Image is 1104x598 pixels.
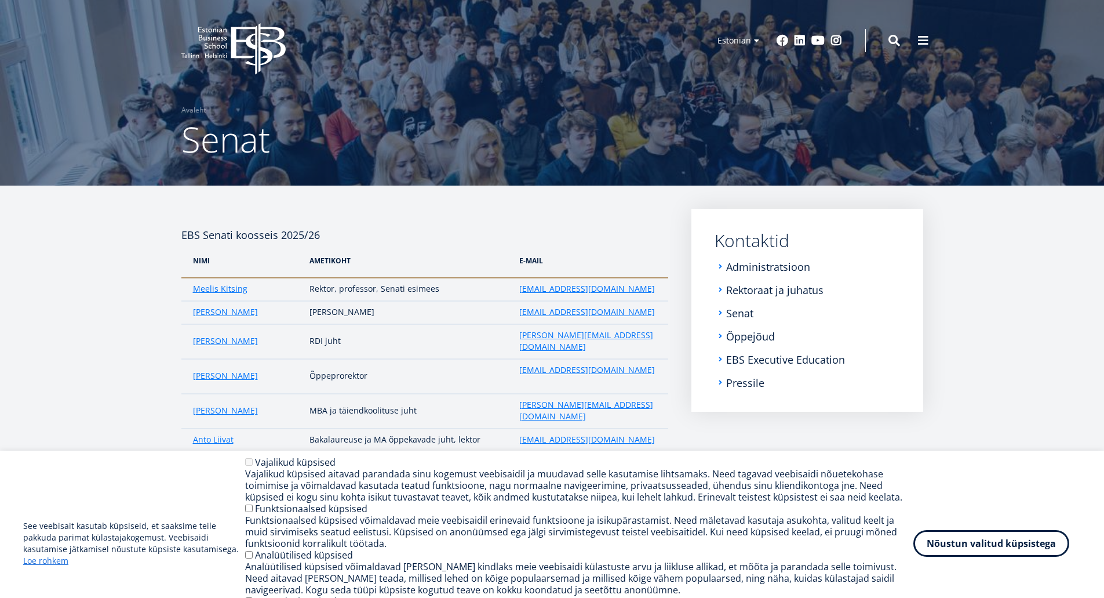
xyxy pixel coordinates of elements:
a: Administratsioon [726,261,810,273]
a: [PERSON_NAME][EMAIL_ADDRESS][DOMAIN_NAME] [519,399,657,422]
label: Vajalikud küpsised [255,456,336,469]
a: Loe rohkem [23,555,68,567]
a: Anto Liivat [193,434,234,445]
td: Bakalaureuse ja MA õppekavade juht, lektor [304,429,513,452]
a: Õppejõud [726,331,775,342]
a: Pressile [726,377,764,389]
a: [PERSON_NAME] [193,335,258,347]
a: Avaleht [181,104,206,116]
h4: EBS Senati koosseis 2025/26 [181,209,668,244]
a: [PERSON_NAME] [193,405,258,416]
a: Facebook [777,35,788,46]
td: RDI juht [304,324,513,359]
a: [EMAIL_ADDRESS][DOMAIN_NAME] [519,306,655,318]
label: Analüütilised küpsised [255,549,353,561]
td: Õppeprorektor [304,359,513,394]
a: [EMAIL_ADDRESS][DOMAIN_NAME] [519,434,655,445]
a: Senat [726,307,753,319]
div: Funktsionaalsed küpsised võimaldavad meie veebisaidil erinevaid funktsioone ja isikupärastamist. ... [245,514,913,549]
a: Linkedin [794,35,806,46]
a: Meelis Kitsing [193,283,247,295]
a: Rektoraat ja juhatus [726,284,824,296]
a: Kontaktid [715,232,900,249]
div: Vajalikud küpsised aitavad parandada sinu kogemust veebisaidil ja muudavad selle kasutamise lihts... [245,468,913,503]
a: [PERSON_NAME] [193,370,258,382]
a: [EMAIL_ADDRESS][DOMAIN_NAME] [519,364,655,376]
th: AMetikoht [304,244,513,278]
td: [PERSON_NAME] [304,301,513,324]
a: EBS Executive Education [726,354,845,365]
span: Senat [181,115,270,163]
p: See veebisait kasutab küpsiseid, et saaksime teile pakkuda parimat külastajakogemust. Veebisaidi ... [23,520,245,567]
th: e-Mail [513,244,668,278]
a: [PERSON_NAME][EMAIL_ADDRESS][DOMAIN_NAME] [519,329,657,353]
a: Instagram [830,35,842,46]
label: Funktsionaalsed küpsised [255,502,367,515]
a: [EMAIL_ADDRESS][DOMAIN_NAME] [519,283,655,295]
a: Youtube [811,35,825,46]
button: Nõustun valitud küpsistega [913,530,1069,557]
th: NIMI [181,244,304,278]
a: [PERSON_NAME] [193,306,258,318]
td: MBA ja täiendkoolituse juht [304,394,513,429]
div: Analüütilised küpsised võimaldavad [PERSON_NAME] kindlaks meie veebisaidi külastuste arvu ja liik... [245,561,913,596]
td: Rektor, professor, Senati esimees [304,278,513,301]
